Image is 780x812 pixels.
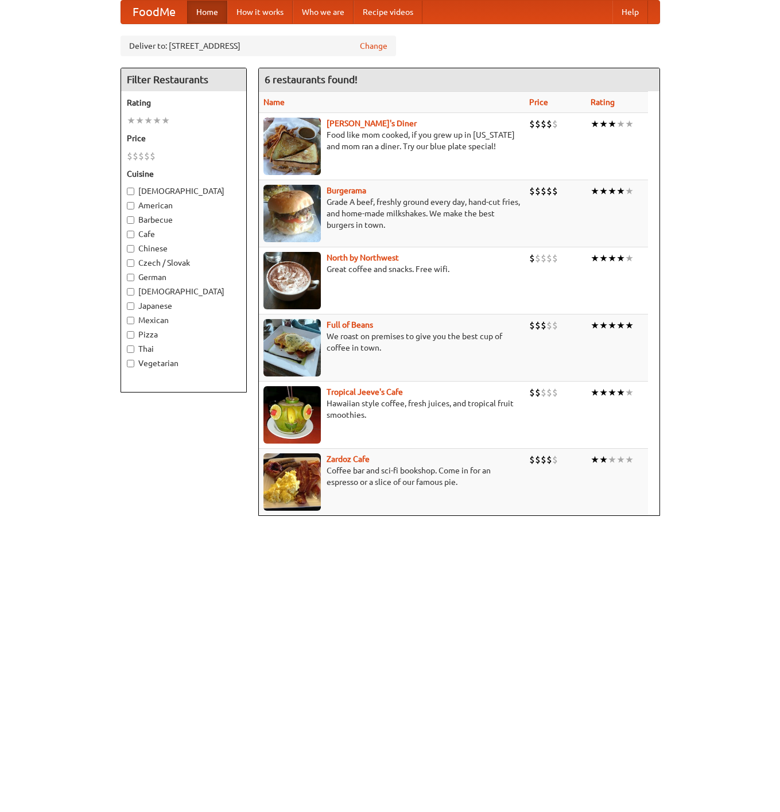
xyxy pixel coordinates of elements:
[144,114,153,127] li: ★
[599,252,608,265] li: ★
[121,68,246,91] h4: Filter Restaurants
[327,119,417,128] a: [PERSON_NAME]'s Diner
[127,286,240,297] label: [DEMOGRAPHIC_DATA]
[327,454,370,464] a: Zardoz Cafe
[625,185,634,197] li: ★
[591,118,599,130] li: ★
[127,168,240,180] h5: Cuisine
[535,252,541,265] li: $
[121,1,187,24] a: FoodMe
[535,118,541,130] li: $
[263,319,321,376] img: beans.jpg
[616,118,625,130] li: ★
[263,118,321,175] img: sallys.jpg
[133,150,138,162] li: $
[535,185,541,197] li: $
[127,245,134,252] input: Chinese
[546,319,552,332] li: $
[127,97,240,108] h5: Rating
[127,317,134,324] input: Mexican
[529,453,535,466] li: $
[552,185,558,197] li: $
[150,150,156,162] li: $
[535,453,541,466] li: $
[127,185,240,197] label: [DEMOGRAPHIC_DATA]
[263,263,520,275] p: Great coffee and snacks. Free wifi.
[599,118,608,130] li: ★
[127,214,240,226] label: Barbecue
[127,345,134,353] input: Thai
[263,98,285,107] a: Name
[529,185,535,197] li: $
[612,1,648,24] a: Help
[187,1,227,24] a: Home
[127,133,240,144] h5: Price
[127,114,135,127] li: ★
[625,319,634,332] li: ★
[127,343,240,355] label: Thai
[127,216,134,224] input: Barbecue
[263,465,520,488] p: Coffee bar and sci-fi bookshop. Come in for an espresso or a slice of our famous pie.
[127,331,134,339] input: Pizza
[127,200,240,211] label: American
[546,185,552,197] li: $
[127,259,134,267] input: Czech / Slovak
[529,252,535,265] li: $
[144,150,150,162] li: $
[127,358,240,369] label: Vegetarian
[616,453,625,466] li: ★
[138,150,144,162] li: $
[599,185,608,197] li: ★
[263,398,520,421] p: Hawaiian style coffee, fresh juices, and tropical fruit smoothies.
[127,243,240,254] label: Chinese
[535,319,541,332] li: $
[616,386,625,399] li: ★
[263,185,321,242] img: burgerama.jpg
[608,252,616,265] li: ★
[127,314,240,326] label: Mexican
[616,252,625,265] li: ★
[591,185,599,197] li: ★
[127,231,134,238] input: Cafe
[591,453,599,466] li: ★
[327,387,403,397] a: Tropical Jeeve's Cafe
[127,228,240,240] label: Cafe
[529,386,535,399] li: $
[541,453,546,466] li: $
[127,274,134,281] input: German
[546,118,552,130] li: $
[127,360,134,367] input: Vegetarian
[263,386,321,444] img: jeeves.jpg
[529,118,535,130] li: $
[546,386,552,399] li: $
[327,253,399,262] a: North by Northwest
[360,40,387,52] a: Change
[127,329,240,340] label: Pizza
[599,319,608,332] li: ★
[608,453,616,466] li: ★
[127,257,240,269] label: Czech / Slovak
[263,252,321,309] img: north.jpg
[354,1,422,24] a: Recipe videos
[327,186,366,195] a: Burgerama
[599,386,608,399] li: ★
[591,98,615,107] a: Rating
[127,150,133,162] li: $
[541,319,546,332] li: $
[541,185,546,197] li: $
[263,196,520,231] p: Grade A beef, freshly ground every day, hand-cut fries, and home-made milkshakes. We make the bes...
[263,129,520,152] p: Food like mom cooked, if you grew up in [US_STATE] and mom ran a diner. Try our blue plate special!
[552,453,558,466] li: $
[591,319,599,332] li: ★
[127,202,134,209] input: American
[127,288,134,296] input: [DEMOGRAPHIC_DATA]
[599,453,608,466] li: ★
[552,319,558,332] li: $
[327,320,373,329] a: Full of Beans
[265,74,358,85] ng-pluralize: 6 restaurants found!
